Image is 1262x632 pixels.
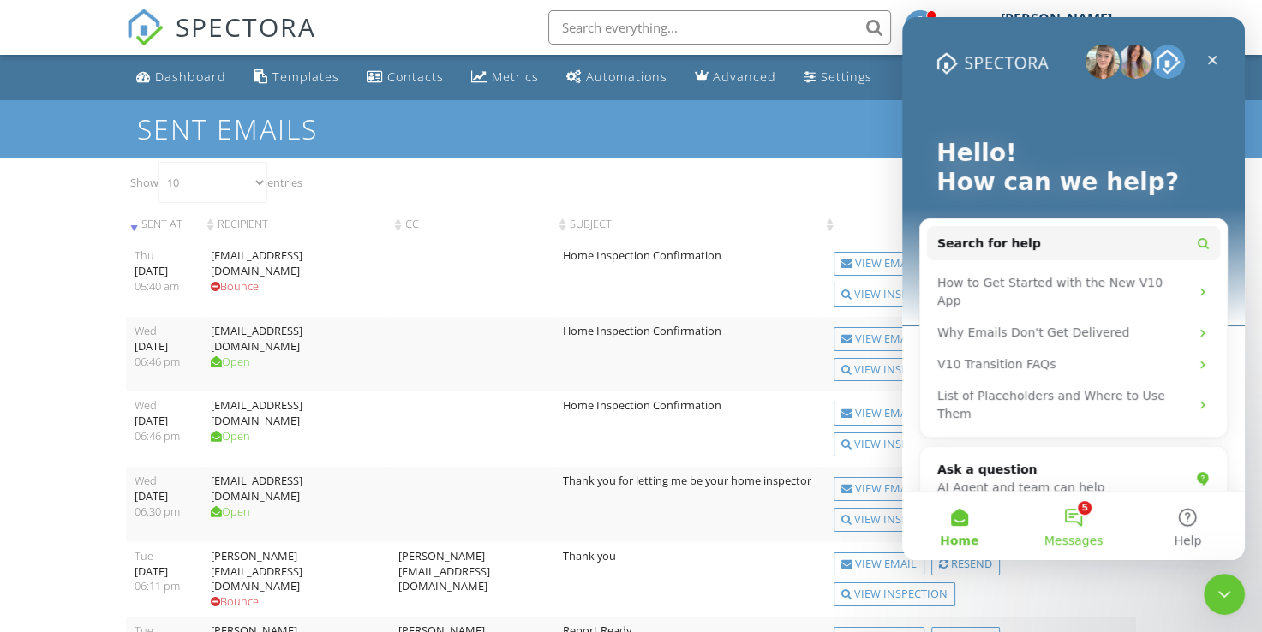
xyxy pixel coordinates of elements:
[135,564,194,580] div: [DATE]
[902,17,1245,560] iframe: Intercom live chat
[834,283,955,307] div: View Inspection
[272,69,339,85] div: Templates
[928,549,1003,580] a: Resend
[211,594,380,610] div: Bounce
[834,477,924,501] div: View Email
[797,62,879,93] a: Settings
[211,355,380,370] div: Open
[559,62,674,93] a: Automations (Basic)
[211,549,380,595] div: [PERSON_NAME][EMAIL_ADDRESS][DOMAIN_NAME]
[834,252,924,276] div: View Email
[1001,10,1112,27] div: [PERSON_NAME]
[137,114,1125,144] h1: Sent Emails
[688,62,783,93] a: Advanced
[834,358,955,382] div: View Inspection
[834,432,955,456] div: View Inspection
[135,489,194,504] div: [DATE]
[830,248,928,279] a: View Email
[554,542,822,617] td: Thank you
[135,279,194,295] div: 05:40 am
[830,355,959,385] a: View Inspection
[360,62,451,93] a: Contacts
[390,542,555,617] td: [PERSON_NAME][EMAIL_ADDRESS][DOMAIN_NAME]
[931,552,1000,576] div: Resend
[135,414,194,429] div: [DATE]
[821,69,872,85] div: Settings
[211,398,380,429] div: [EMAIL_ADDRESS][DOMAIN_NAME]
[211,429,380,444] div: Open
[830,429,959,460] a: View Inspection
[548,10,891,45] input: Search everything...
[135,398,194,414] div: Wed
[158,162,267,203] select: Showentries
[155,69,226,85] div: Dashboard
[211,279,380,295] div: Bounce
[211,248,380,279] div: [EMAIL_ADDRESS][DOMAIN_NAME]
[830,324,928,355] a: View Email
[126,23,316,59] a: SPECTORA
[464,62,546,93] a: Metrics
[135,549,194,564] div: Tue
[554,208,822,241] th: Subject: activate to sort column ascending
[135,355,194,370] div: 06:46 pm
[135,474,194,489] div: Wed
[830,398,928,429] a: View Email
[211,324,380,355] div: [EMAIL_ADDRESS][DOMAIN_NAME]
[135,339,194,355] div: [DATE]
[202,208,389,241] th: Recipient: activate to sort column ascending
[554,391,822,467] td: Home Inspection Confirmation
[830,279,959,310] a: View Inspection
[834,508,955,532] div: View Inspection
[492,69,539,85] div: Metrics
[554,467,822,542] td: Thank you for letting me be your home inspector
[135,264,194,279] div: [DATE]
[713,69,776,85] div: Advanced
[834,582,955,606] div: View Inspection
[126,208,202,241] th: Sent At : activate to sort column ascending
[135,248,194,264] div: Thu
[135,429,194,444] div: 06:46 pm
[387,69,444,85] div: Contacts
[135,504,194,520] div: 06:30 pm
[830,504,959,535] a: View Inspection
[135,324,194,339] div: Wed
[126,9,164,46] img: The Best Home Inspection Software - Spectora
[129,62,233,93] a: Dashboard
[554,241,822,317] td: Home Inspection Confirmation
[130,162,239,203] label: Show entries
[554,317,822,392] td: Home Inspection Confirmation
[586,69,667,85] div: Automations
[822,208,1136,241] th: : activate to sort column ascending
[834,402,924,426] div: View Email
[830,549,928,580] a: View Email
[830,579,959,610] a: View Inspection
[135,579,194,594] div: 06:11 pm
[834,552,924,576] div: View Email
[211,474,380,504] div: [EMAIL_ADDRESS][DOMAIN_NAME]
[1204,574,1245,615] iframe: Intercom live chat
